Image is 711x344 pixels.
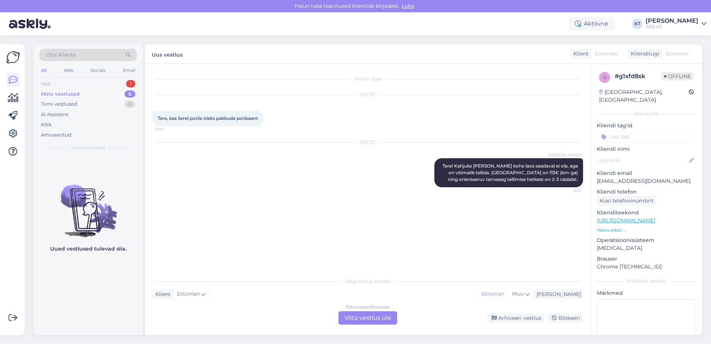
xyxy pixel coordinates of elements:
div: FEB AS [646,24,698,30]
p: Kliendi email [597,169,696,177]
div: Estonian [478,289,508,300]
span: g [603,74,607,80]
div: Klienditugi [628,50,659,58]
div: Klient [152,290,171,298]
div: Vestlus algas [152,76,583,82]
p: Chrome [TECHNICAL_ID] [597,263,696,271]
div: Tiimi vestlused [41,101,77,108]
div: [GEOGRAPHIC_DATA], [GEOGRAPHIC_DATA] [599,88,689,104]
img: No chats [33,171,143,238]
p: Kliendi tag'id [597,122,696,130]
div: Valige keel ja vastake [152,278,583,285]
p: Vaata edasi ... [597,227,696,233]
span: Estonian [666,50,688,58]
div: [DATE] [152,139,583,146]
div: Uus [41,80,50,87]
div: Socials [89,66,107,75]
a: [PERSON_NAME]FEB AS [646,18,707,30]
div: [PERSON_NAME] [534,290,581,298]
span: Estonian [595,50,618,58]
span: [PERSON_NAME] [549,152,581,158]
div: Email [121,66,137,75]
div: # g1xfd8sk [615,72,661,81]
div: Arhiveeri vestlus [487,313,544,323]
div: Estonian to Estonian [346,304,390,310]
input: Lisa nimi [597,156,688,165]
img: Askly Logo [6,50,20,64]
div: 0 [125,101,135,108]
div: Kõik [41,121,52,128]
label: Uus vestlus [152,49,183,59]
span: Luba [399,3,416,9]
div: Aktiivne [569,17,614,31]
span: 21:05 [155,127,183,132]
p: [EMAIL_ADDRESS][DOMAIN_NAME] [597,177,696,185]
div: Blokeeri [547,313,583,323]
div: [PERSON_NAME] [646,18,698,24]
p: Märkmed [597,289,696,297]
div: Kliendi info [597,111,696,117]
p: Klienditeekond [597,209,696,217]
span: Estonian [177,290,200,298]
div: 0 [125,90,135,98]
span: Minu vestlused [71,144,105,151]
div: AI Assistent [41,111,68,118]
input: Lisa tag [597,131,696,142]
div: Arhiveeritud [41,131,71,139]
span: Muu [512,290,524,297]
span: Offline [661,72,694,80]
span: 8:25 [553,188,581,193]
span: Tere, kas Serel potile oleks pakkuda potikaant [158,115,258,121]
p: Kliendi telefon [597,188,696,196]
div: Web [62,66,75,75]
div: Klient [570,50,589,58]
p: Brauser [597,255,696,263]
div: Minu vestlused [41,90,80,98]
div: Küsi telefoninumbrit [597,196,657,206]
p: Uued vestlused tulevad siia. [50,245,126,253]
div: Võta vestlus üle [338,311,397,325]
p: Kliendi nimi [597,145,696,153]
p: [MEDICAL_DATA] [597,244,696,252]
div: [PERSON_NAME] [597,278,696,285]
div: [DATE] [152,91,583,98]
a: [URL][DOMAIN_NAME] [597,217,655,224]
div: All [39,66,48,75]
p: Operatsioonisüsteem [597,236,696,244]
span: Tere! Kahjuks [PERSON_NAME] kohe laos saadaval ei ole, aga on võimalik tellida. [GEOGRAPHIC_DATA]... [443,163,579,182]
div: 1 [126,80,135,87]
div: KT [632,19,643,29]
span: Otsi kliente [46,51,76,59]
